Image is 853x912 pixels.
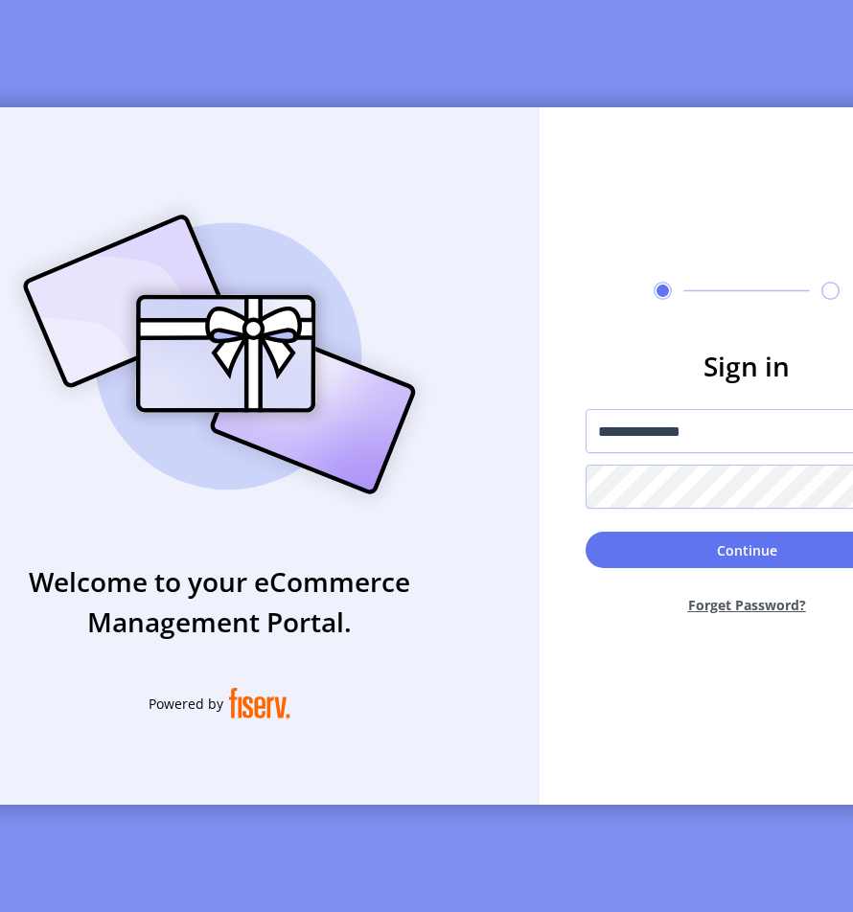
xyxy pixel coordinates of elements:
span: Powered by [149,694,223,714]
